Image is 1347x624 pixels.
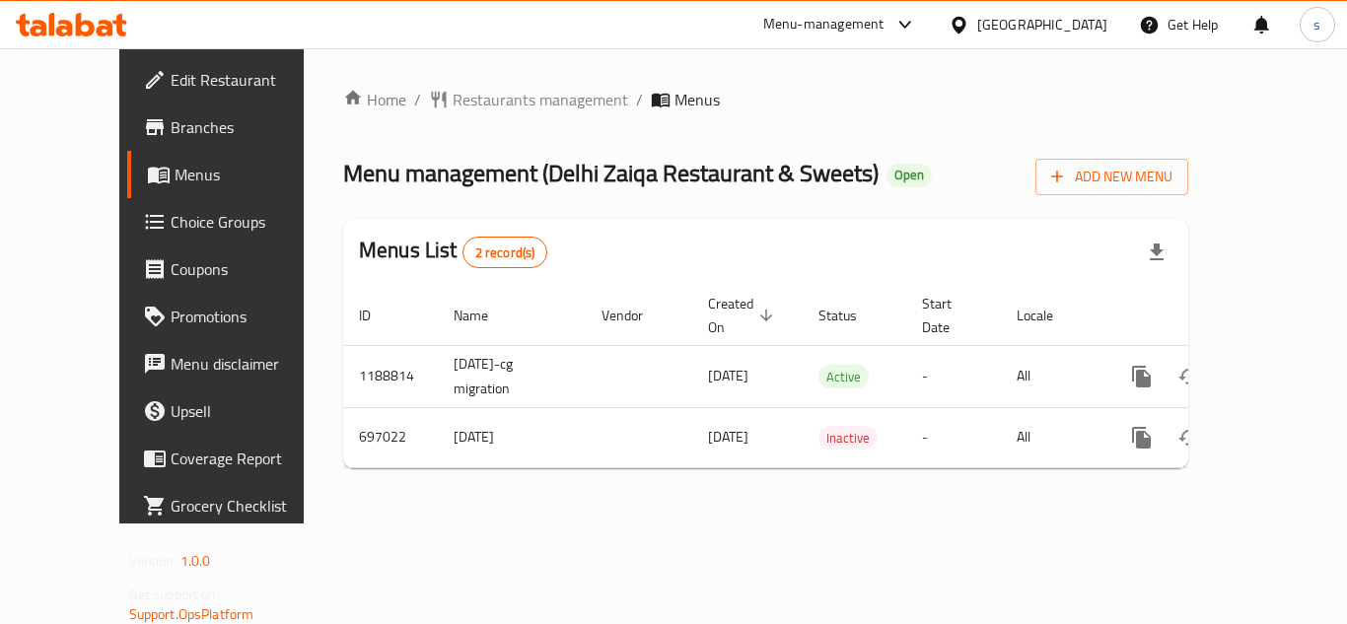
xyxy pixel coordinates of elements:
span: 1.0.0 [180,548,211,574]
a: Promotions [127,293,344,340]
span: Branches [171,115,328,139]
td: - [906,345,1001,407]
button: Add New Menu [1035,159,1188,195]
td: 1188814 [343,345,438,407]
td: All [1001,345,1102,407]
div: [GEOGRAPHIC_DATA] [977,14,1107,35]
span: Open [886,167,932,183]
div: Inactive [818,426,878,450]
h2: Menus List [359,236,547,268]
span: Start Date [922,292,977,339]
span: ID [359,304,396,327]
span: Inactive [818,427,878,450]
a: Choice Groups [127,198,344,245]
th: Actions [1102,286,1323,346]
span: Version: [129,548,177,574]
button: more [1118,414,1166,461]
a: Coverage Report [127,435,344,482]
a: Grocery Checklist [127,482,344,529]
span: Name [454,304,514,327]
td: All [1001,407,1102,467]
a: Coupons [127,245,344,293]
span: Locale [1017,304,1079,327]
a: Home [343,88,406,111]
a: Menus [127,151,344,198]
td: 697022 [343,407,438,467]
span: Created On [708,292,779,339]
span: [DATE] [708,424,748,450]
span: Menu management ( Delhi Zaiqa Restaurant & Sweets ) [343,151,879,195]
span: Upsell [171,399,328,423]
span: Edit Restaurant [171,68,328,92]
td: [DATE] [438,407,586,467]
table: enhanced table [343,286,1323,468]
a: Restaurants management [429,88,628,111]
span: Add New Menu [1051,165,1172,189]
div: Menu-management [763,13,885,36]
span: Active [818,366,869,388]
a: Upsell [127,387,344,435]
span: Status [818,304,883,327]
div: Active [818,365,869,388]
span: s [1313,14,1320,35]
span: Menus [674,88,720,111]
span: Coupons [171,257,328,281]
span: Choice Groups [171,210,328,234]
span: Vendor [602,304,669,327]
span: Menus [175,163,328,186]
li: / [414,88,421,111]
div: Open [886,164,932,187]
td: [DATE]-cg migration [438,345,586,407]
span: Promotions [171,305,328,328]
div: Export file [1133,229,1180,276]
span: Grocery Checklist [171,494,328,518]
a: Branches [127,104,344,151]
div: Total records count [462,237,548,268]
span: Coverage Report [171,447,328,470]
nav: breadcrumb [343,88,1188,111]
li: / [636,88,643,111]
span: [DATE] [708,363,748,388]
button: more [1118,353,1166,400]
a: Menu disclaimer [127,340,344,387]
span: 2 record(s) [463,243,547,262]
a: Edit Restaurant [127,56,344,104]
td: - [906,407,1001,467]
span: Restaurants management [453,88,628,111]
span: Menu disclaimer [171,352,328,376]
span: Get support on: [129,582,220,607]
